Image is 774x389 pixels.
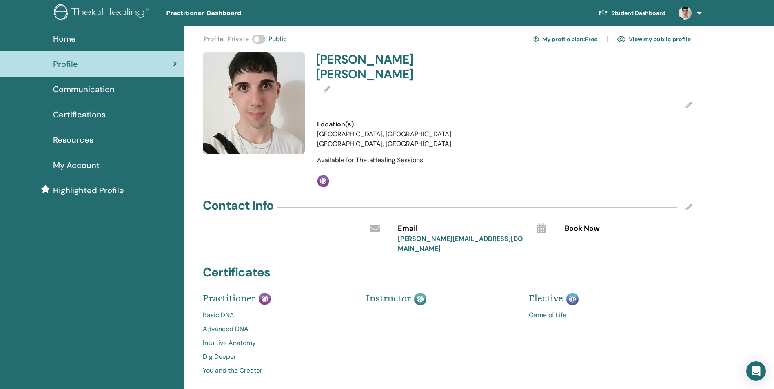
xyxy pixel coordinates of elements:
[204,34,224,44] span: Profile :
[317,156,423,164] span: Available for ThetaHealing Sessions
[565,223,600,234] span: Book Now
[53,58,78,70] span: Profile
[53,184,124,197] span: Highlighted Profile
[53,33,76,45] span: Home
[366,292,411,304] span: Instructor
[203,198,273,213] h4: Contact Info
[166,9,288,18] span: Practitioner Dashboard
[203,324,354,334] a: Advanced DNA
[398,234,523,253] a: [PERSON_NAME][EMAIL_ADDRESS][DOMAIN_NAME]
[529,292,563,304] span: Elective
[398,223,418,234] span: Email
[533,33,597,46] a: My profile plan:Free
[203,52,305,154] img: default.jpg
[53,108,106,121] span: Certifications
[53,83,115,95] span: Communication
[203,338,354,348] a: Intuitive Anatomy
[679,7,692,20] img: default.jpg
[317,129,466,139] li: [GEOGRAPHIC_DATA], [GEOGRAPHIC_DATA]
[203,310,354,320] a: Basic DNA
[268,34,287,44] span: Public
[617,35,625,43] img: eye.svg
[598,9,608,16] img: graduation-cap-white.svg
[316,52,499,82] h4: [PERSON_NAME] [PERSON_NAME]
[203,352,354,362] a: Dig Deeper
[203,366,354,376] a: You and the Creator
[592,6,672,21] a: Student Dashboard
[203,292,255,304] span: Practitioner
[533,35,539,43] img: cog.svg
[529,310,680,320] a: Game of Life
[54,4,151,22] img: logo.png
[317,119,354,129] span: Location(s)
[228,34,249,44] span: Private
[317,139,466,149] li: [GEOGRAPHIC_DATA], [GEOGRAPHIC_DATA]
[203,265,270,280] h4: Certificates
[617,33,691,46] a: View my public profile
[746,361,766,381] div: Open Intercom Messenger
[53,159,100,171] span: My Account
[53,134,93,146] span: Resources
